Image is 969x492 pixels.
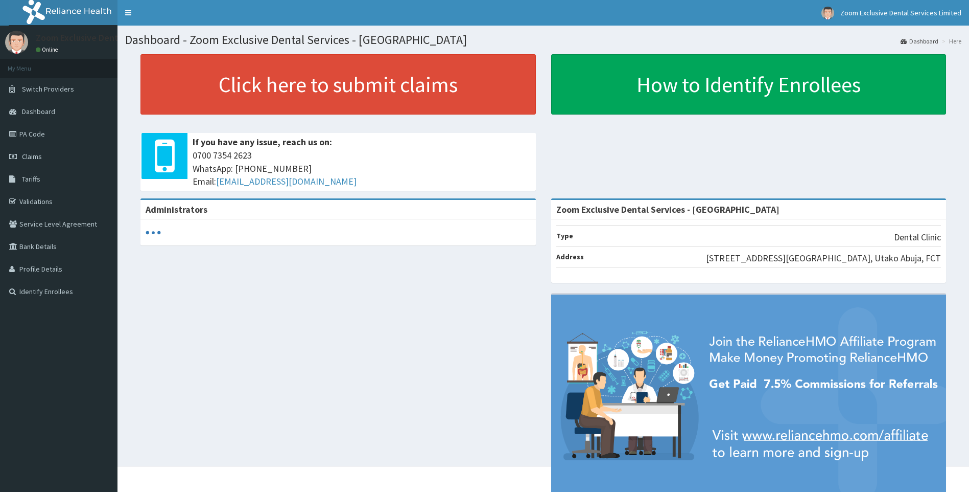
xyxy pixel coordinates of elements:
[5,31,28,54] img: User Image
[146,225,161,240] svg: audio-loading
[556,231,573,240] b: Type
[22,174,40,184] span: Tariffs
[821,7,834,19] img: User Image
[36,33,194,42] p: Zoom Exclusive Dental Services Limited
[216,175,357,187] a: [EMAIL_ADDRESS][DOMAIN_NAME]
[193,149,531,188] span: 0700 7354 2623 WhatsApp: [PHONE_NUMBER] Email:
[146,204,207,215] b: Administrators
[556,252,584,261] b: Address
[22,84,74,94] span: Switch Providers
[939,37,961,46] li: Here
[22,152,42,161] span: Claims
[556,204,779,215] strong: Zoom Exclusive Dental Services - [GEOGRAPHIC_DATA]
[901,37,938,46] a: Dashboard
[551,54,947,115] a: How to Identify Enrollees
[22,107,55,116] span: Dashboard
[36,46,60,53] a: Online
[840,8,961,17] span: Zoom Exclusive Dental Services Limited
[140,54,536,115] a: Click here to submit claims
[706,252,941,265] p: [STREET_ADDRESS][GEOGRAPHIC_DATA], Utako Abuja, FCT
[894,231,941,244] p: Dental Clinic
[193,136,332,148] b: If you have any issue, reach us on:
[125,33,961,47] h1: Dashboard - Zoom Exclusive Dental Services - [GEOGRAPHIC_DATA]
